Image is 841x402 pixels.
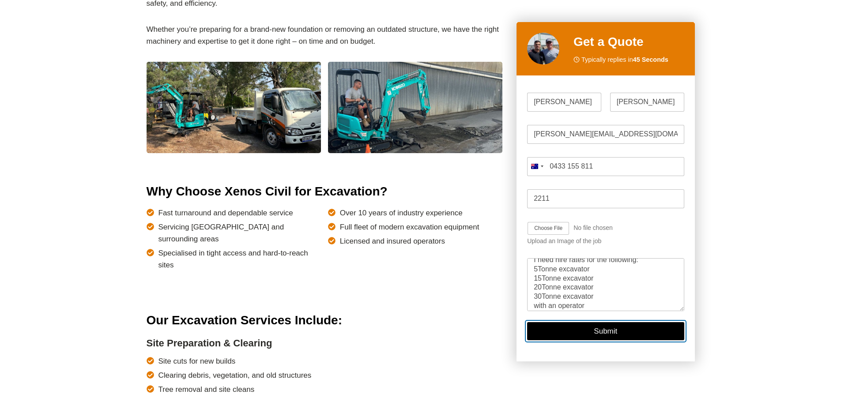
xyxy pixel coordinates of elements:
span: Fast turnaround and dependable service [158,207,293,219]
button: Selected country [527,157,547,176]
span: Typically replies in [581,55,668,65]
span: Clearing debris, vegetation, and old structures [158,369,312,381]
span: Specialised in tight access and hard-to-reach sites [158,247,321,271]
span: Tree removal and site cleans [158,383,255,395]
div: Upload an Image of the job [527,238,684,245]
span: Servicing [GEOGRAPHIC_DATA] and surrounding areas [158,221,321,245]
button: Submit [527,323,684,341]
span: Full fleet of modern excavation equipment [340,221,479,233]
p: Whether you’re preparing for a brand-new foundation or removing an outdated structure, we have th... [147,23,503,47]
input: Email [527,125,684,144]
span: Licensed and insured operators [340,235,445,247]
input: Mobile [527,157,684,176]
input: Last Name [610,93,684,112]
h2: Get a Quote [573,33,684,51]
h4: Site Preparation & Clearing [147,336,503,350]
strong: 45 Seconds [633,56,668,63]
h2: Our Excavation Services Include: [147,311,503,330]
span: Over 10 years of industry experience [340,207,463,219]
input: Post Code: E.g 2000 [527,189,684,208]
h2: Why Choose Xenos Civil for Excavation? [147,182,503,201]
input: First Name [527,93,601,112]
span: Site cuts for new builds [158,355,236,367]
